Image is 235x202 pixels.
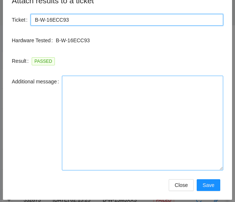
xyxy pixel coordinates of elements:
span: Ticket [12,16,25,24]
span: Close [175,181,188,189]
p: B-W-16ECC93 [56,36,223,44]
span: Result [12,57,27,65]
span: Hardware Tested [12,36,51,44]
button: Close [169,179,194,191]
span: Additional message [12,77,57,86]
span: Save [203,181,214,189]
input: Enter a ticket number to attach these results to [31,14,223,26]
span: PASSED [32,57,55,65]
button: Save [197,179,220,191]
